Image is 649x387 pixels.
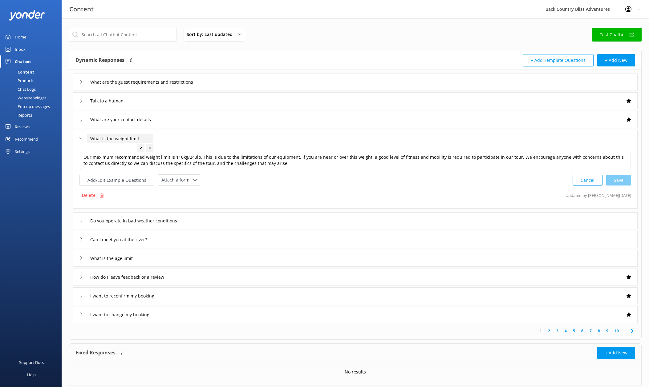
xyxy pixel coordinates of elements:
div: Recommend [15,133,38,145]
div: Support Docs [19,356,44,369]
button: + Add Template Questions [523,54,594,66]
button: + Add New [597,347,635,359]
a: 8 [595,328,603,334]
div: Pop-up messages [4,102,50,111]
a: 9 [603,328,611,334]
a: 10 [611,328,622,334]
div: Products [4,76,34,85]
h4: Fixed Responses [75,347,116,359]
div: Chat Logs [4,85,36,94]
div: Inbox [15,43,26,55]
a: Products [4,76,62,85]
p: Delete [82,192,95,199]
input: Search all Chatbot Content [69,28,177,42]
p: Updated by [PERSON_NAME] [DATE] [566,190,631,201]
button: + Add New [597,54,635,66]
img: yonder-white-logo.png [9,10,45,20]
div: Website Widget [4,94,46,102]
p: No results [345,369,366,375]
div: Chatbot [15,55,31,68]
div: Reports [4,111,32,119]
div: Settings [15,145,30,158]
a: Pop-up messages [4,102,62,111]
a: Content [4,68,62,76]
a: 7 [586,328,595,334]
a: 5 [570,328,578,334]
a: Website Widget [4,94,62,102]
button: Add/Edit Example Questions [79,175,154,186]
a: 3 [553,328,562,334]
h4: Dynamic Responses [75,54,124,66]
div: Help [27,369,36,381]
a: 4 [562,328,570,334]
a: Test Chatbot [592,28,642,42]
textarea: Our maximum recommended weight limit is 110kg/243lb. This is due to the limitations of our equipm... [80,151,631,170]
div: Reviews [15,121,30,133]
a: Reports [4,111,62,119]
div: Home [15,31,26,43]
a: 6 [578,328,586,334]
a: 1 [537,328,545,334]
a: Chat Logs [4,85,62,94]
h3: Content [69,4,94,14]
div: Content [4,68,34,76]
span: Attach a form [161,177,193,183]
span: Sort by: Last updated [187,31,236,38]
a: 2 [545,328,553,334]
button: Cancel [573,175,602,186]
